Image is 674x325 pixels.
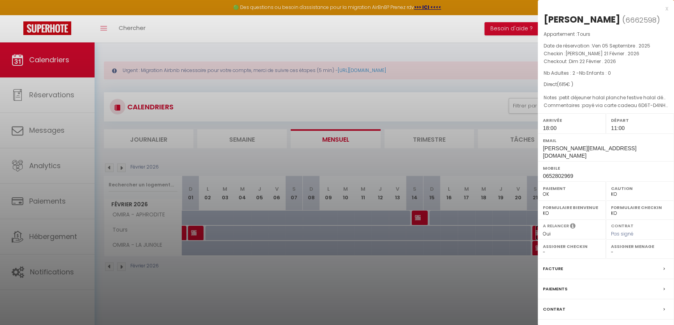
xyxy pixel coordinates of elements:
[570,223,576,231] i: Sélectionner OUI si vous souhaiter envoyer les séquences de messages post-checkout
[543,265,563,273] label: Facture
[543,223,569,229] label: A relancer
[543,164,669,172] label: Mobile
[611,204,669,211] label: Formulaire Checkin
[538,4,668,13] div: x
[611,223,634,228] label: Contrat
[543,116,601,124] label: Arrivée
[544,81,668,88] div: Direct
[611,230,634,237] span: Pas signé
[579,70,611,76] span: Nb Enfants : 0
[543,184,601,192] label: Paiement
[611,184,669,192] label: Caution
[543,125,556,131] span: 18:00
[544,70,611,76] span: Nb Adultes : 2 -
[544,58,668,65] p: Checkout :
[625,15,656,25] span: 6662598
[544,94,668,102] p: Notes :
[543,204,601,211] label: Formulaire Bienvenue
[611,116,669,124] label: Départ
[592,42,650,49] span: Ven 05 Septembre . 2025
[543,145,636,159] span: [PERSON_NAME][EMAIL_ADDRESS][DOMAIN_NAME]
[569,58,616,65] span: Dim 22 Février . 2026
[543,242,601,250] label: Assigner Checkin
[544,102,668,109] p: Commentaires :
[543,137,669,144] label: Email
[543,285,567,293] label: Paiements
[565,50,639,57] span: [PERSON_NAME] 21 Février . 2026
[544,42,668,50] p: Date de réservation :
[622,14,660,25] span: ( )
[543,173,573,179] span: 0652802969
[611,125,625,131] span: 11:00
[544,13,620,26] div: [PERSON_NAME]
[557,81,573,88] span: ( € )
[577,31,590,37] span: Tours
[543,305,565,313] label: Contrat
[544,50,668,58] p: Checkin :
[611,242,669,250] label: Assigner Menage
[559,81,566,88] span: 615
[544,30,668,38] p: Appartement :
